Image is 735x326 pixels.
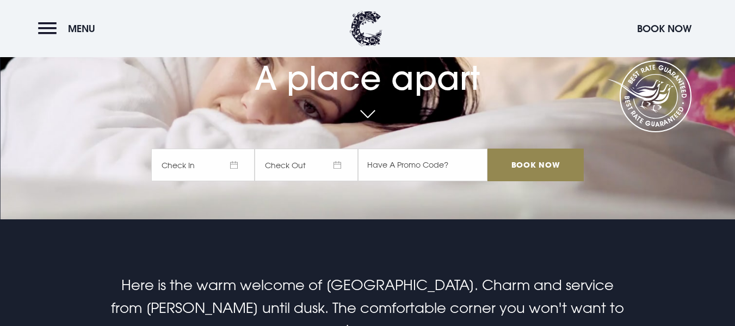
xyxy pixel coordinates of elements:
[68,22,95,35] span: Menu
[255,149,358,181] span: Check Out
[632,17,697,40] button: Book Now
[151,39,583,97] h1: A place apart
[151,149,255,181] span: Check In
[358,149,487,181] input: Have A Promo Code?
[487,149,583,181] input: Book Now
[38,17,101,40] button: Menu
[350,11,382,46] img: Clandeboye Lodge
